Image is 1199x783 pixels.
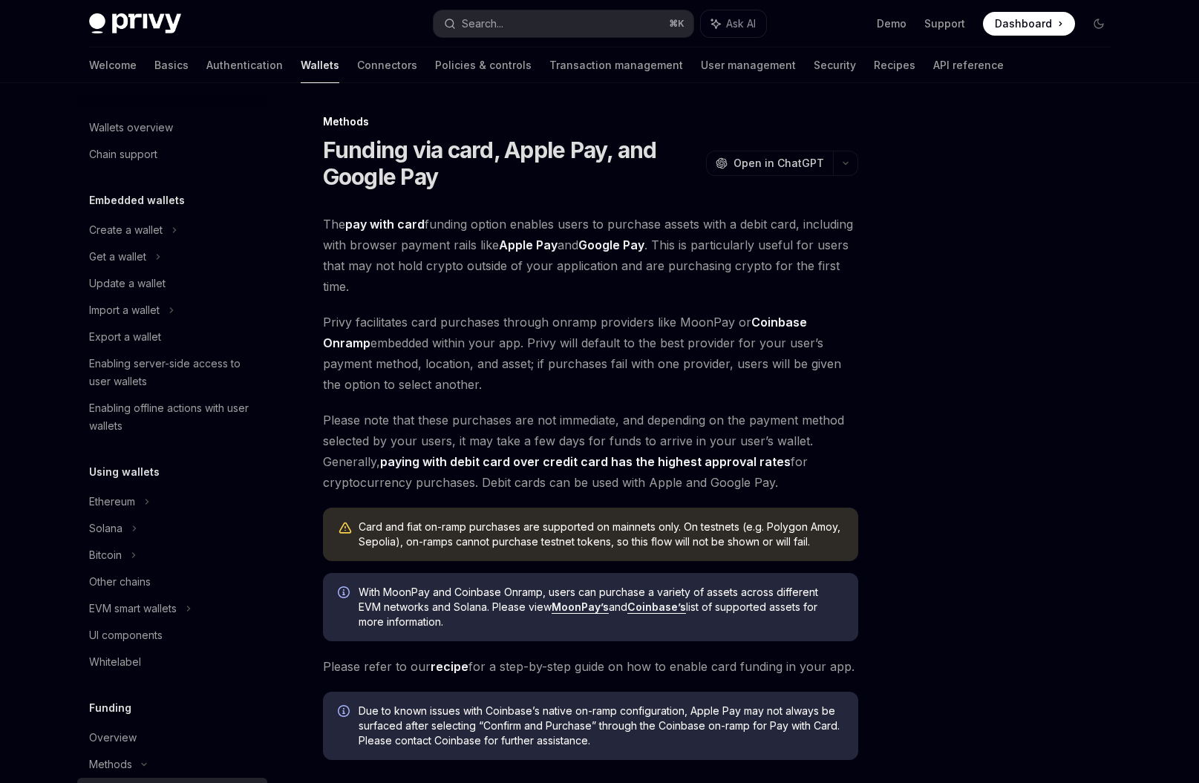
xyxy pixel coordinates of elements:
[706,151,833,176] button: Open in ChatGPT
[89,546,122,564] div: Bitcoin
[462,15,503,33] div: Search...
[669,18,685,30] span: ⌘ K
[89,573,151,591] div: Other chains
[323,312,858,395] span: Privy facilitates card purchases through onramp providers like MoonPay or embedded within your ap...
[434,10,693,37] button: Search...⌘K
[357,47,417,83] a: Connectors
[359,585,843,629] span: With MoonPay and Coinbase Onramp, users can purchase a variety of assets across different EVM net...
[877,16,906,31] a: Demo
[701,10,766,37] button: Ask AI
[431,659,468,675] a: recipe
[77,569,267,595] a: Other chains
[77,350,267,395] a: Enabling server-side access to user wallets
[338,586,353,601] svg: Info
[323,114,858,129] div: Methods
[380,454,791,469] strong: paying with debit card over credit card has the highest approval rates
[726,16,756,31] span: Ask AI
[89,399,258,435] div: Enabling offline actions with user wallets
[206,47,283,83] a: Authentication
[89,699,131,717] h5: Funding
[89,463,160,481] h5: Using wallets
[77,270,267,297] a: Update a wallet
[338,521,353,536] svg: Warning
[301,47,339,83] a: Wallets
[995,16,1052,31] span: Dashboard
[435,47,532,83] a: Policies & controls
[89,653,141,671] div: Whitelabel
[924,16,965,31] a: Support
[77,141,267,168] a: Chain support
[89,145,157,163] div: Chain support
[89,600,177,617] div: EVM smart wallets
[627,600,686,614] a: Coinbase’s
[77,649,267,675] a: Whitelabel
[77,395,267,439] a: Enabling offline actions with user wallets
[77,114,267,141] a: Wallets overview
[323,214,858,297] span: The funding option enables users to purchase assets with a debit card, including with browser pay...
[89,221,163,239] div: Create a wallet
[359,704,843,748] span: Due to known issues with Coinbase’s native on-ramp configuration, Apple Pay may not always be sur...
[89,248,146,266] div: Get a wallet
[89,355,258,390] div: Enabling server-side access to user wallets
[154,47,189,83] a: Basics
[89,47,137,83] a: Welcome
[552,600,609,614] a: MoonPay’s
[323,137,700,190] h1: Funding via card, Apple Pay, and Google Pay
[77,324,267,350] a: Export a wallet
[89,119,173,137] div: Wallets overview
[734,156,824,171] span: Open in ChatGPT
[1087,12,1111,36] button: Toggle dark mode
[89,275,166,292] div: Update a wallet
[89,191,185,209] h5: Embedded wallets
[499,237,558,252] strong: Apple Pay
[89,13,181,34] img: dark logo
[323,656,858,677] span: Please refer to our for a step-by-step guide on how to enable card funding in your app.
[89,493,135,511] div: Ethereum
[549,47,683,83] a: Transaction management
[359,520,843,549] div: Card and fiat on-ramp purchases are supported on mainnets only. On testnets (e.g. Polygon Amoy, S...
[89,729,137,747] div: Overview
[983,12,1075,36] a: Dashboard
[874,47,915,83] a: Recipes
[77,622,267,649] a: UI components
[933,47,1004,83] a: API reference
[814,47,856,83] a: Security
[323,410,858,493] span: Please note that these purchases are not immediate, and depending on the payment method selected ...
[345,217,425,232] strong: pay with card
[89,328,161,346] div: Export a wallet
[701,47,796,83] a: User management
[89,756,132,773] div: Methods
[89,626,163,644] div: UI components
[89,301,160,319] div: Import a wallet
[89,520,122,537] div: Solana
[338,705,353,720] svg: Info
[77,724,267,751] a: Overview
[578,237,644,252] strong: Google Pay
